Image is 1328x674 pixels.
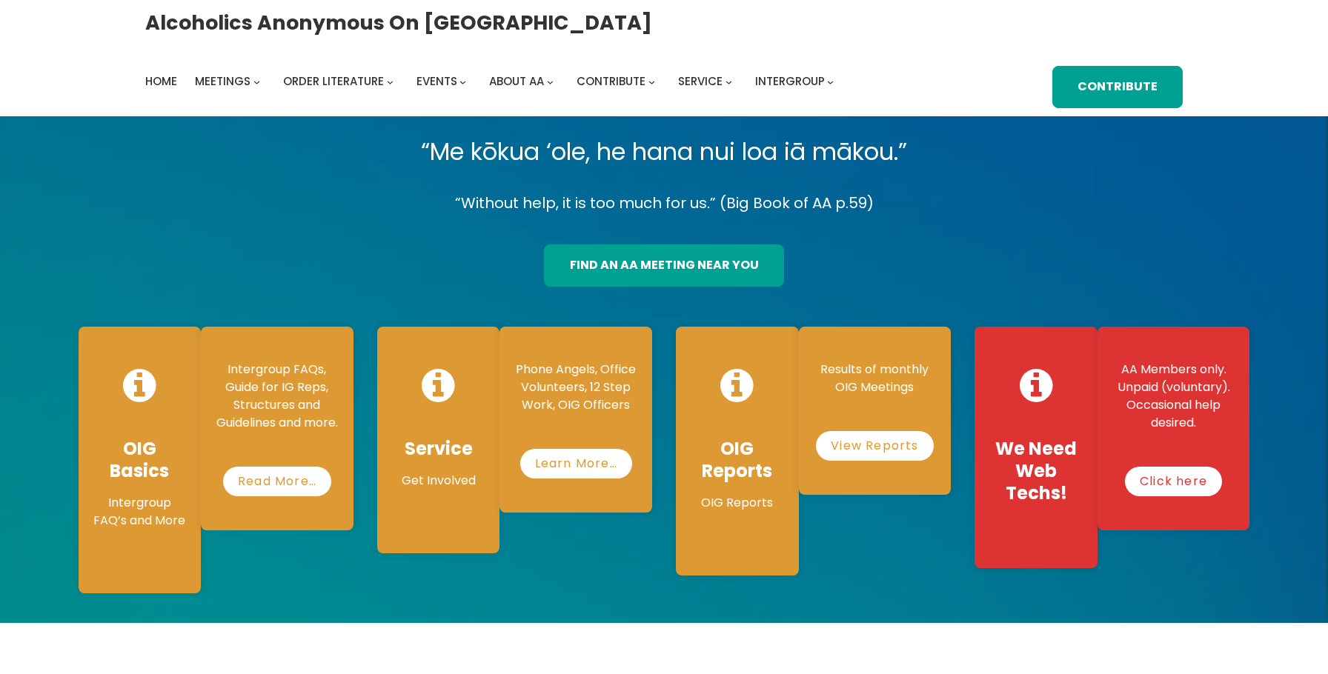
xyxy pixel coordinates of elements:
p: Intergroup FAQ’s and More [93,494,187,530]
button: Intergroup submenu [827,79,834,85]
a: Service [678,71,723,92]
a: Meetings [195,71,250,92]
button: About AA submenu [547,79,554,85]
button: Order Literature submenu [387,79,394,85]
span: About AA [489,73,544,89]
button: Meetings submenu [253,79,260,85]
span: Service [678,73,723,89]
a: Intergroup [755,71,825,92]
a: Contribute [577,71,645,92]
a: find an aa meeting near you [544,244,783,287]
nav: Intergroup [145,71,839,92]
h4: We Need Web Techs! [989,438,1083,504]
span: Home [145,73,177,89]
p: “Me kōkua ‘ole, he hana nui loa iā mākou.” [67,131,1262,173]
span: Order Literature [283,73,384,89]
button: Events submenu [459,79,466,85]
p: Intergroup FAQs, Guide for IG Reps, Structures and Guidelines and more. [216,361,339,432]
a: Contribute [1052,66,1183,108]
p: Get Involved [392,472,485,490]
a: Learn More… [520,449,632,478]
h4: Service [392,438,485,460]
a: Home [145,71,177,92]
p: AA Members only. Unpaid (voluntary). Occasional help desired. [1112,361,1235,432]
span: Events [416,73,457,89]
button: Contribute submenu [648,79,655,85]
p: Phone Angels, Office Volunteers, 12 Step Work, OIG Officers [514,361,637,414]
span: Meetings [195,73,250,89]
a: About AA [489,71,544,92]
p: Results of monthly OIG Meetings [814,361,937,396]
a: Events [416,71,457,92]
p: OIG Reports [691,494,784,512]
a: View Reports [816,431,933,461]
a: Read More… [223,467,331,496]
h4: OIG Reports [691,438,784,482]
a: Click here [1125,467,1222,496]
h4: OIG Basics [93,438,187,482]
span: Intergroup [755,73,825,89]
a: Alcoholics Anonymous on [GEOGRAPHIC_DATA] [145,5,652,40]
span: Contribute [577,73,645,89]
p: “Without help, it is too much for us.” (Big Book of AA p.59) [67,190,1262,216]
button: Service submenu [726,79,732,85]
